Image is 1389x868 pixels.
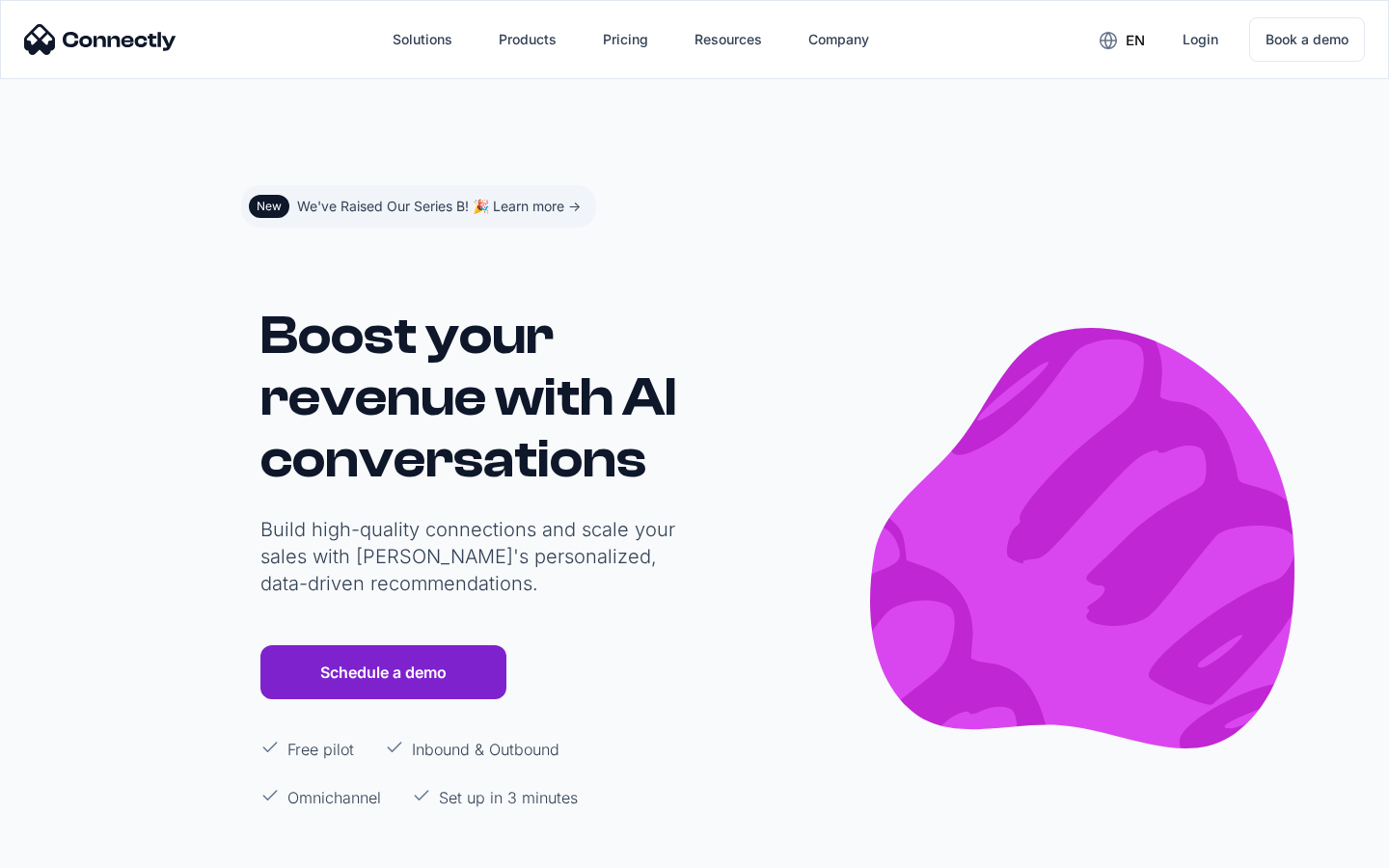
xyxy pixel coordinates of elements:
[260,516,685,597] p: Build high-quality connections and scale your sales with [PERSON_NAME]'s personalized, data-drive...
[257,199,282,214] div: New
[241,185,596,228] a: NewWe've Raised Our Series B! 🎉 Learn more ->
[1126,27,1145,54] div: en
[439,786,578,809] p: Set up in 3 minutes
[1167,16,1234,63] a: Login
[1249,17,1365,62] a: Book a demo
[1183,26,1218,53] div: Login
[19,832,116,861] aside: Language selected: English
[393,26,452,53] div: Solutions
[297,193,581,220] div: We've Raised Our Series B! 🎉 Learn more ->
[287,786,381,809] p: Omnichannel
[499,26,557,53] div: Products
[260,645,506,699] a: Schedule a demo
[587,16,664,63] a: Pricing
[603,26,648,53] div: Pricing
[808,26,869,53] div: Company
[694,26,762,53] div: Resources
[39,834,116,861] ul: Language list
[260,305,685,490] h1: Boost your revenue with AI conversations
[412,738,559,761] p: Inbound & Outbound
[24,24,177,55] img: Connectly Logo
[287,738,354,761] p: Free pilot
